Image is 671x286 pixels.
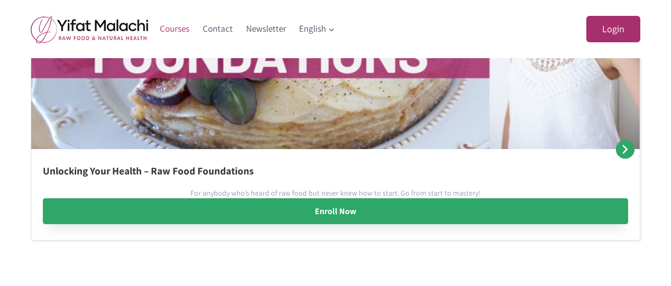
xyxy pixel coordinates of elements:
a: Contact [196,16,240,42]
a: Unlocking Your Health – Raw Food Foundations [43,164,253,178]
a: Login [586,16,640,43]
a: Newsletter [239,16,293,42]
a: Courses [153,16,196,42]
button: Child menu of English [293,16,342,42]
img: yifat_logo41_en.png [31,15,148,43]
p: For anybody who’s heard of raw food but never knew how to start. Go from start to mastery! [191,188,480,198]
nav: Primary Navigation [153,16,342,42]
a: Enroll Now: Unlocking Your Health – Raw Food Foundations [43,198,628,225]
